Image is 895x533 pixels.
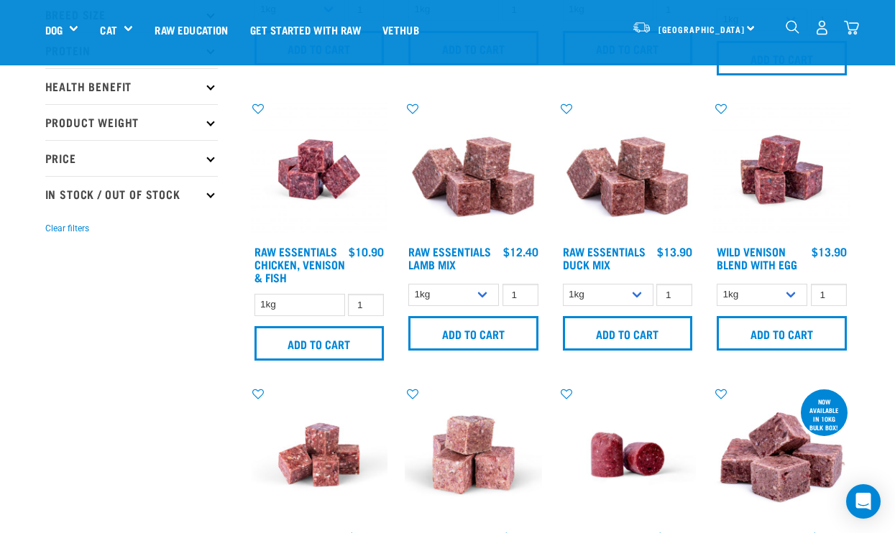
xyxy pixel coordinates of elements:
input: 1 [348,294,384,316]
img: Chicken Venison mix 1655 [251,101,388,238]
img: Venison Egg 1616 [713,101,850,238]
a: Raw Essentials Lamb Mix [408,248,491,267]
a: Cat [100,22,116,38]
a: Raw Education [144,1,239,58]
input: 1 [502,284,538,306]
img: ?1041 RE Lamb Mix 01 [405,101,542,238]
a: Get started with Raw [239,1,372,58]
div: now available in 10kg bulk box! [801,391,848,438]
a: Wild Venison Blend with Egg [717,248,797,267]
input: Add to cart [563,316,693,351]
img: home-icon@2x.png [844,20,859,35]
a: Vethub [372,1,430,58]
input: 1 [656,284,692,306]
input: 1 [811,284,847,306]
img: ?1041 RE Lamb Mix 01 [559,101,697,238]
input: Add to cart [254,326,385,361]
a: Dog [45,22,63,38]
div: Open Intercom Messenger [846,484,881,519]
img: van-moving.png [632,21,651,34]
input: Add to cart [408,316,538,351]
div: $10.90 [349,245,384,258]
div: $12.40 [503,245,538,258]
input: Add to cart [717,316,847,351]
p: Product Weight [45,104,218,140]
div: $13.90 [657,245,692,258]
img: Goat M Ix 38448 [405,386,542,524]
img: home-icon-1@2x.png [786,20,799,34]
span: [GEOGRAPHIC_DATA] [658,27,745,32]
img: 1158 Veal Organ Mix 01 [713,386,850,524]
a: Raw Essentials Duck Mix [563,248,646,267]
button: Clear filters [45,222,89,235]
img: user.png [814,20,830,35]
img: Beef Mackerel 1 [251,386,388,524]
a: Raw Essentials Chicken, Venison & Fish [254,248,345,280]
img: Raw Essentials Chicken Lamb Beef Bulk Minced Raw Dog Food Roll Unwrapped [559,386,697,524]
div: $13.90 [812,245,847,258]
p: Price [45,140,218,176]
p: Health Benefit [45,68,218,104]
p: In Stock / Out Of Stock [45,176,218,212]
